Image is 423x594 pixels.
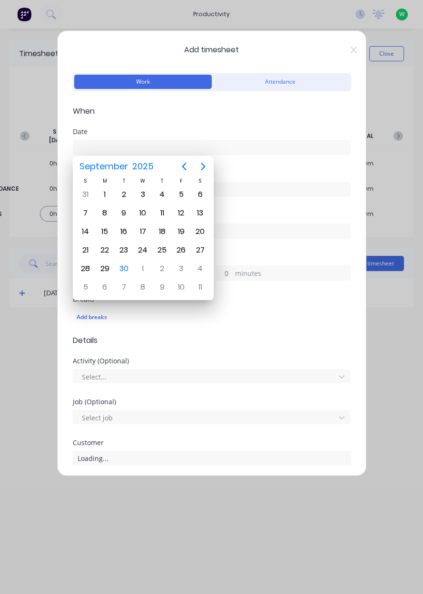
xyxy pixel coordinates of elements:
div: Saturday, September 6, 2025 [193,187,207,202]
div: Date [73,128,351,135]
span: September [78,158,130,175]
div: Wednesday, September 24, 2025 [136,243,150,257]
div: Add breaks [77,311,347,323]
div: Friday, September 26, 2025 [174,243,188,257]
div: Wednesday, October 1, 2025 [136,262,150,276]
span: Details [73,335,351,346]
div: Today, Tuesday, September 30, 2025 [117,262,131,276]
div: Saturday, September 13, 2025 [193,206,207,220]
div: Thursday, September 18, 2025 [155,224,169,239]
div: Loading... [73,451,351,465]
span: 2025 [130,158,156,175]
button: Next page [194,157,213,176]
div: Friday, September 5, 2025 [174,187,188,202]
div: Customer [73,439,351,446]
div: F [172,177,191,185]
div: Friday, October 3, 2025 [174,262,188,276]
div: Tuesday, September 9, 2025 [117,206,131,220]
div: Monday, September 1, 2025 [98,187,112,202]
div: Sunday, October 5, 2025 [79,280,93,294]
div: Sunday, September 14, 2025 [79,224,93,239]
button: September2025 [74,158,160,175]
div: S [191,177,210,185]
div: Saturday, October 11, 2025 [193,280,207,294]
span: Add timesheet [73,44,351,56]
div: Job (Optional) [73,399,351,405]
div: Tuesday, September 23, 2025 [117,243,131,257]
label: minutes [235,268,350,280]
button: Attendance [212,75,349,89]
div: Sunday, September 28, 2025 [79,262,93,276]
div: Sunday, September 21, 2025 [79,243,93,257]
div: Activity (Optional) [73,358,351,364]
div: Friday, September 19, 2025 [174,224,188,239]
div: W [133,177,152,185]
div: T [114,177,133,185]
div: Tuesday, October 7, 2025 [117,280,131,294]
div: M [95,177,114,185]
div: Wednesday, September 10, 2025 [136,206,150,220]
span: When [73,106,351,117]
div: Wednesday, September 17, 2025 [136,224,150,239]
div: Monday, September 22, 2025 [98,243,112,257]
div: Friday, September 12, 2025 [174,206,188,220]
button: Work [74,75,212,89]
div: Thursday, September 4, 2025 [155,187,169,202]
div: Thursday, September 11, 2025 [155,206,169,220]
div: Sunday, September 7, 2025 [79,206,93,220]
div: T [152,177,171,185]
div: Saturday, October 4, 2025 [193,262,207,276]
div: Saturday, September 20, 2025 [193,224,207,239]
div: Thursday, September 25, 2025 [155,243,169,257]
div: Breaks [73,296,351,302]
div: Saturday, September 27, 2025 [193,243,207,257]
div: S [76,177,95,185]
div: Tuesday, September 16, 2025 [117,224,131,239]
div: Thursday, October 2, 2025 [155,262,169,276]
div: Monday, September 29, 2025 [98,262,112,276]
input: 0 [216,266,233,280]
div: Wednesday, October 8, 2025 [136,280,150,294]
div: Monday, September 15, 2025 [98,224,112,239]
div: Thursday, October 9, 2025 [155,280,169,294]
button: Previous page [175,157,194,176]
div: Sunday, August 31, 2025 [79,187,93,202]
div: Monday, October 6, 2025 [98,280,112,294]
div: Monday, September 8, 2025 [98,206,112,220]
div: Tuesday, September 2, 2025 [117,187,131,202]
div: Friday, October 10, 2025 [174,280,188,294]
div: Wednesday, September 3, 2025 [136,187,150,202]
